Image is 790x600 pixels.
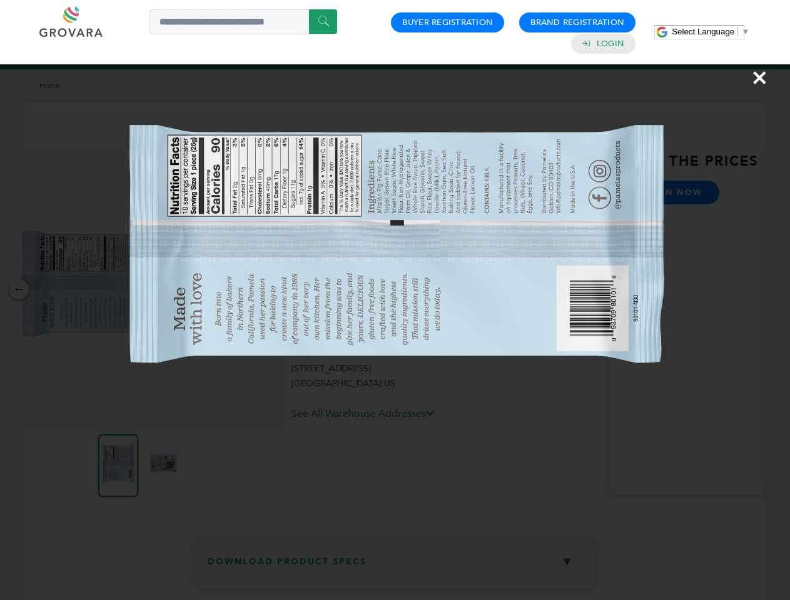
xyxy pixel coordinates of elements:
span: ​ [737,27,738,36]
span: ▼ [741,27,749,36]
span: × [751,60,768,95]
a: Buyer Registration [402,17,493,28]
img: Image Preview [79,72,711,442]
a: Brand Registration [530,17,624,28]
input: Search a product or brand... [149,9,337,34]
span: Select Language [672,27,734,36]
a: Select Language​ [672,27,749,36]
a: Login [597,38,624,49]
